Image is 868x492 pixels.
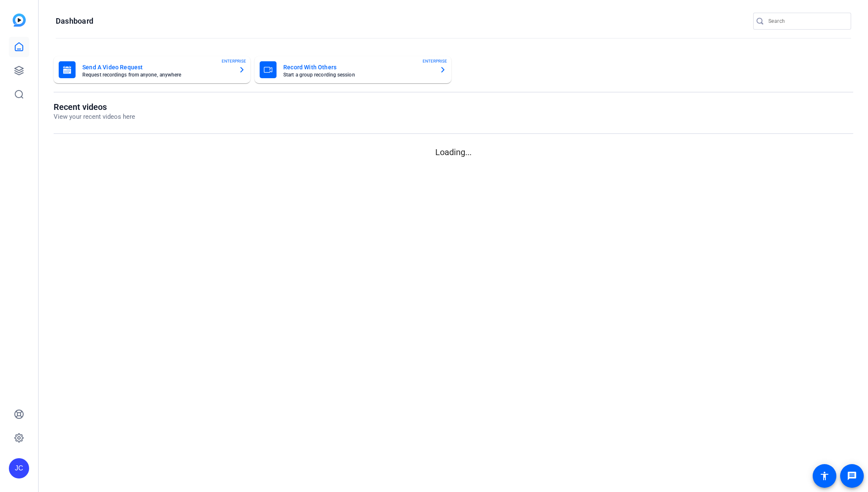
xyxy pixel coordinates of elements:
mat-card-title: Send A Video Request [82,62,232,72]
span: ENTERPRISE [423,58,447,64]
button: Record With OthersStart a group recording sessionENTERPRISE [255,56,451,83]
mat-card-subtitle: Request recordings from anyone, anywhere [82,72,232,77]
input: Search [768,16,844,26]
span: ENTERPRISE [222,58,246,64]
button: Send A Video RequestRequest recordings from anyone, anywhereENTERPRISE [54,56,250,83]
div: JC [9,458,29,478]
mat-icon: accessibility [819,471,830,481]
p: View your recent videos here [54,112,135,122]
p: Loading... [54,146,853,159]
h1: Dashboard [56,16,93,26]
h1: Recent videos [54,102,135,112]
img: blue-gradient.svg [13,14,26,27]
mat-card-title: Record With Others [283,62,433,72]
mat-card-subtitle: Start a group recording session [283,72,433,77]
mat-icon: message [847,471,857,481]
